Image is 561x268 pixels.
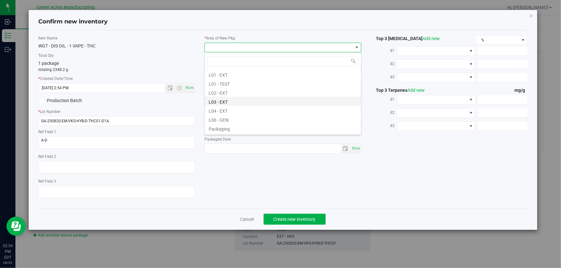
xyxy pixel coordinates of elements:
span: Create new inventory [274,217,316,222]
span: Set Current date [184,83,195,92]
label: #3 [371,120,397,132]
a: Add new [408,88,425,93]
a: Cancel [240,216,254,222]
iframe: Resource center [6,217,26,236]
span: mg/g [514,88,528,93]
label: #1 [371,45,397,56]
label: Created Date/Time [38,76,195,82]
label: #2 [371,107,397,118]
span: Set Current date [350,144,361,153]
label: Production Batch [38,97,112,104]
label: #1 [371,94,397,105]
span: Open the time view [174,85,185,91]
p: totaling 3348.2 g [38,67,195,73]
span: select [341,144,350,153]
a: Add new [423,36,440,41]
label: Total Qty [38,53,195,58]
label: Ref Field 3 [38,178,195,184]
label: Lot Number [38,109,195,115]
h4: Confirm new inventory [38,18,108,26]
span: 1 package [38,61,59,66]
label: Area of New Pkg [204,35,361,41]
span: % [476,36,519,45]
div: WGT - DIS OIL - 1 VAPE - THC [38,43,195,49]
label: Ref Field 2 [38,154,195,160]
label: #2 [371,58,397,70]
label: Packaged Date [204,136,361,142]
span: Top 3 Terpenes [371,88,425,93]
label: Item Name [38,35,195,41]
span: Open the date view [165,85,176,91]
span: select [350,144,361,153]
span: Top 3 [MEDICAL_DATA] [371,36,440,41]
label: #3 [371,71,397,83]
label: Ref Field 1 [38,129,195,135]
button: Create new inventory [264,214,326,225]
